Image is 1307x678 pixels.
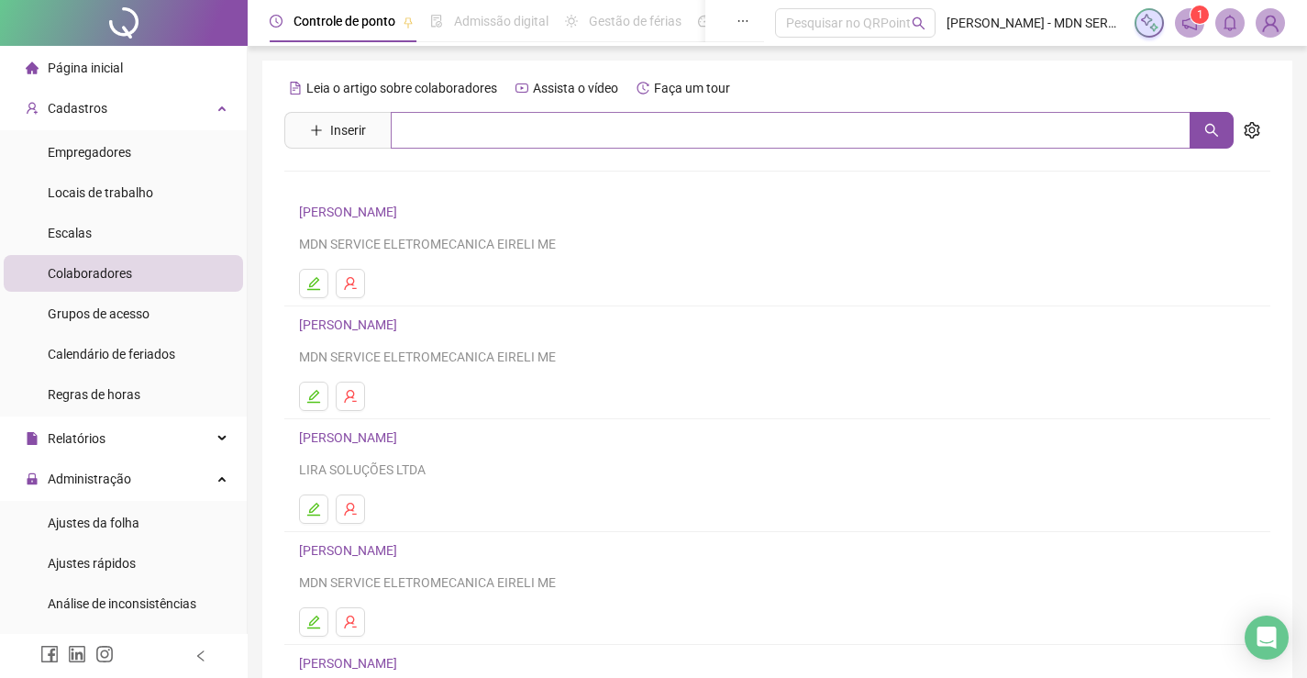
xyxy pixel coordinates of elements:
span: user-delete [343,276,358,291]
span: Faça um tour [654,81,730,95]
span: Grupos de acesso [48,306,150,321]
div: MDN SERVICE ELETROMECANICA EIRELI ME [299,572,1256,593]
span: notification [1181,15,1198,31]
span: search [1204,123,1219,138]
span: Colaboradores [48,266,132,281]
span: plus [310,124,323,137]
span: file [26,432,39,445]
div: Open Intercom Messenger [1245,616,1289,660]
span: Gestão de férias [589,14,681,28]
span: edit [306,276,321,291]
span: home [26,61,39,74]
span: 1 [1197,8,1203,21]
img: sparkle-icon.fc2bf0ac1784a2077858766a79e2daf3.svg [1139,13,1159,33]
span: file-done [430,15,443,28]
img: 18711 [1257,9,1284,37]
span: left [194,650,207,662]
span: Administração [48,472,131,486]
span: Escalas [48,226,92,240]
span: pushpin [403,17,414,28]
span: edit [306,389,321,404]
div: MDN SERVICE ELETROMECANICA EIRELI ME [299,347,1256,367]
span: youtube [515,82,528,94]
a: [PERSON_NAME] [299,656,403,671]
span: facebook [40,645,59,663]
span: setting [1244,122,1260,139]
span: Análise de inconsistências [48,596,196,611]
span: sun [565,15,578,28]
span: Leia o artigo sobre colaboradores [306,81,497,95]
span: edit [306,615,321,629]
span: Admissão digital [454,14,548,28]
span: bell [1222,15,1238,31]
span: [PERSON_NAME] - MDN SERVICE ELETROMECANICA EIRELI ME [947,13,1124,33]
span: Regras de horas [48,387,140,402]
span: user-delete [343,502,358,517]
span: linkedin [68,645,86,663]
span: search [912,17,925,30]
div: MDN SERVICE ELETROMECANICA EIRELI ME [299,234,1256,254]
span: file-text [289,82,302,94]
span: edit [306,502,321,517]
span: Cadastros [48,101,107,116]
span: user-delete [343,389,358,404]
span: Calendário de feriados [48,347,175,361]
span: Inserir [330,120,366,140]
a: [PERSON_NAME] [299,317,403,332]
a: [PERSON_NAME] [299,543,403,558]
span: Assista o vídeo [533,81,618,95]
span: dashboard [698,15,711,28]
span: Controle de ponto [294,14,395,28]
span: lock [26,472,39,485]
span: Ajustes rápidos [48,556,136,571]
span: instagram [95,645,114,663]
span: history [637,82,649,94]
a: [PERSON_NAME] [299,430,403,445]
span: user-delete [343,615,358,629]
span: Relatórios [48,431,105,446]
span: ellipsis [737,15,749,28]
a: [PERSON_NAME] [299,205,403,219]
span: Ajustes da folha [48,516,139,530]
button: Inserir [295,116,381,145]
span: Empregadores [48,145,131,160]
sup: 1 [1191,6,1209,24]
span: Página inicial [48,61,123,75]
span: user-add [26,102,39,115]
span: clock-circle [270,15,282,28]
span: Locais de trabalho [48,185,153,200]
div: LIRA SOLUÇÕES LTDA [299,460,1256,480]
